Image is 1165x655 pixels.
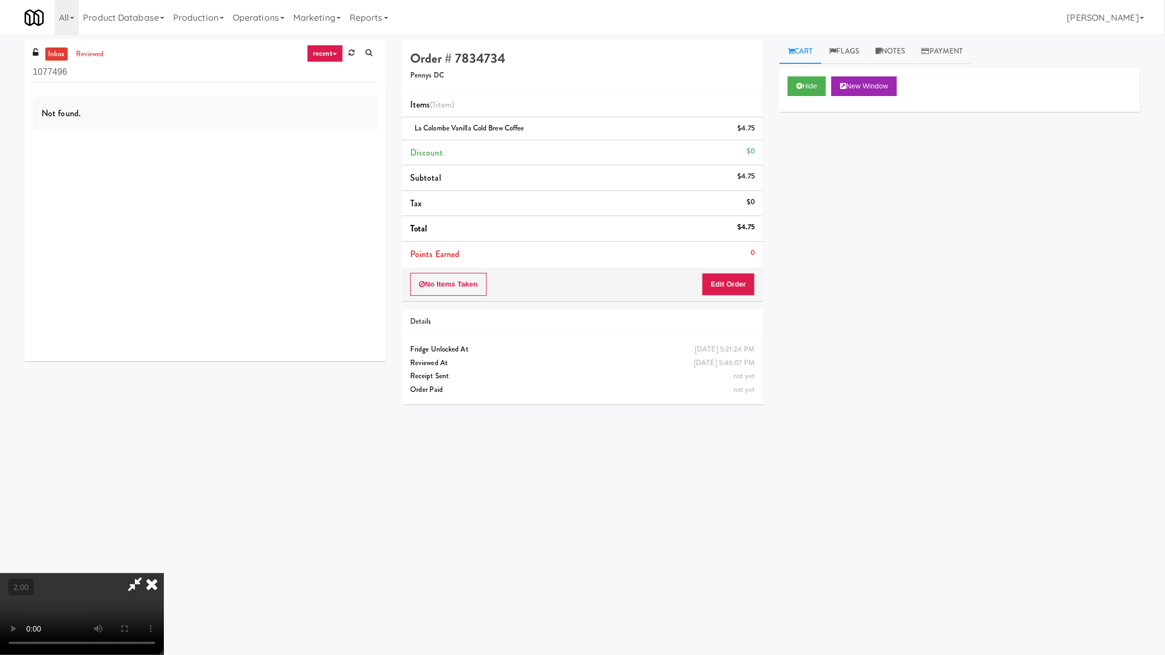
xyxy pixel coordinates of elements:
span: Items [410,98,454,111]
button: New Window [831,76,897,96]
span: not yet [734,371,755,381]
div: Details [410,315,755,329]
div: [DATE] 5:21:24 PM [695,343,755,356]
div: $4.75 [738,122,755,135]
div: [DATE] 5:46:07 PM [694,356,755,370]
span: Not found. [42,107,81,120]
a: recent [307,45,343,62]
a: Cart [779,39,821,64]
a: Payment [914,39,972,64]
button: No Items Taken [410,273,487,296]
div: $4.75 [738,170,755,183]
div: Order Paid [410,383,755,397]
div: $0 [747,195,755,209]
a: reviewed [73,47,107,61]
h5: Pennys DC [410,72,755,80]
div: Reviewed At [410,356,755,370]
div: Fridge Unlocked At [410,343,755,356]
ng-pluralize: item [436,98,452,111]
h4: Order # 7834734 [410,51,755,65]
input: Search vision orders [33,62,377,82]
a: Flags [821,39,868,64]
div: $4.75 [738,221,755,234]
a: inbox [45,47,68,61]
span: not yet [734,384,755,395]
span: Tax [410,197,422,210]
span: Total [410,222,428,235]
button: Edit Order [702,273,755,296]
span: La Colombe Vanilla Cold Brew Coffee [415,123,524,133]
a: Notes [867,39,914,64]
span: Discount [410,146,443,159]
span: Subtotal [410,171,441,184]
span: (1 ) [430,98,455,111]
button: Hide [788,76,826,96]
div: Receipt Sent [410,370,755,383]
span: Points Earned [410,248,459,260]
div: $0 [747,145,755,158]
div: 0 [750,246,755,260]
img: Micromart [25,8,44,27]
